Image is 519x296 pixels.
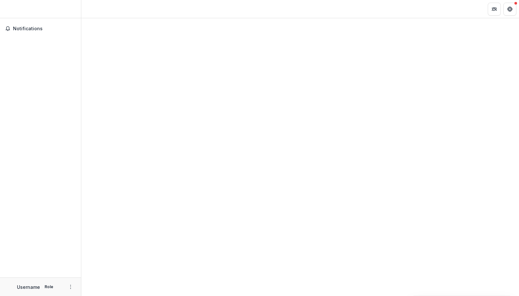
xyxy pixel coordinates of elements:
p: Role [43,284,55,290]
button: Notifications [3,23,78,34]
button: Get Help [503,3,516,16]
span: Notifications [13,26,76,32]
button: Partners [488,3,501,16]
p: Username [17,284,40,290]
button: More [67,283,74,291]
